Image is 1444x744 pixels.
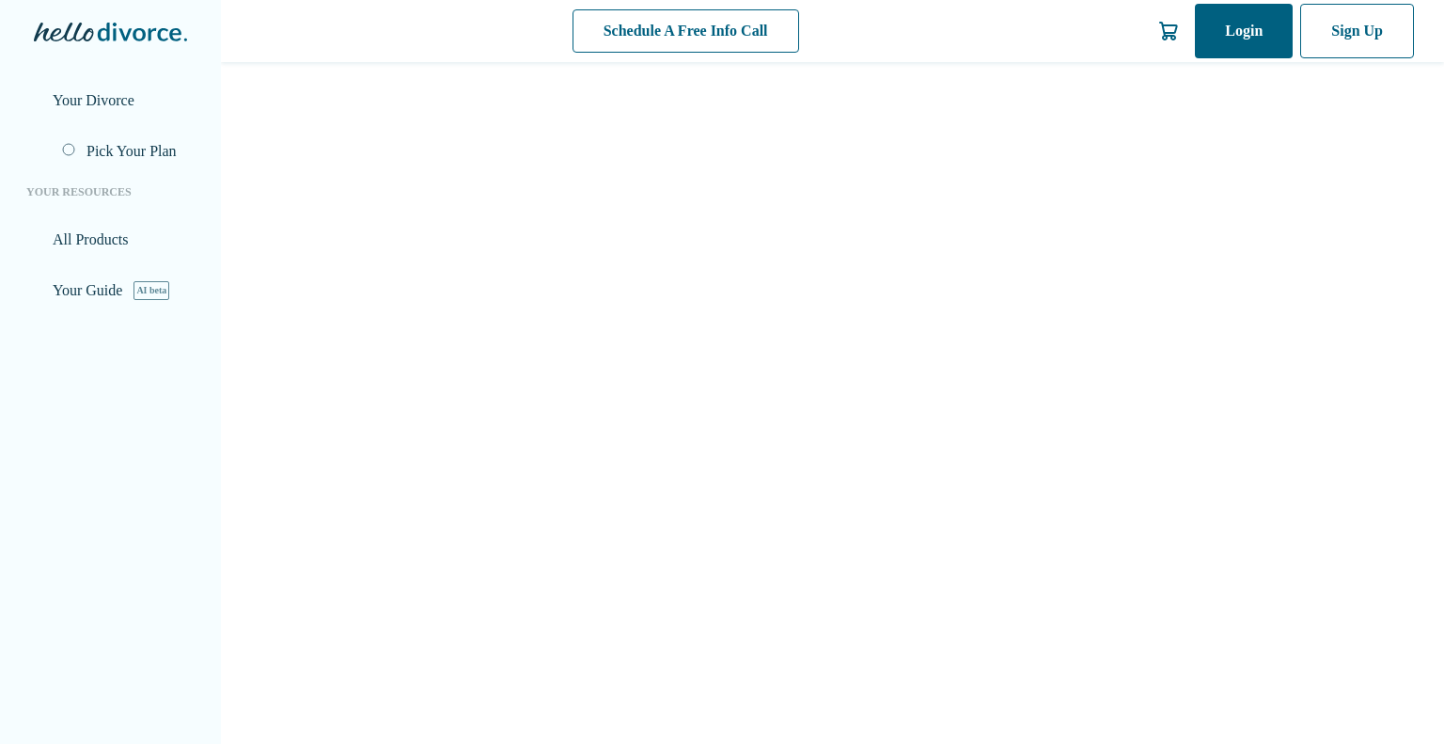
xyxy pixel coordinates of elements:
a: flag_2Your Divorce [15,79,206,122]
li: Your Resources [15,173,206,211]
a: Login [1189,4,1289,58]
span: view_list [26,232,41,247]
a: view_listAll Products [15,218,206,261]
a: help [1114,20,1137,42]
a: exploreYour GuideAI beta [15,269,206,312]
a: Pick Your Plan [51,130,206,173]
span: flag_2 [26,93,41,108]
img: Cart [1152,20,1174,42]
span: Your Divorce [53,90,134,111]
span: explore [26,283,41,298]
a: Sign Up [1296,4,1414,58]
span: AI beta [133,281,172,300]
a: Schedule A Free Info Call [559,9,807,53]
